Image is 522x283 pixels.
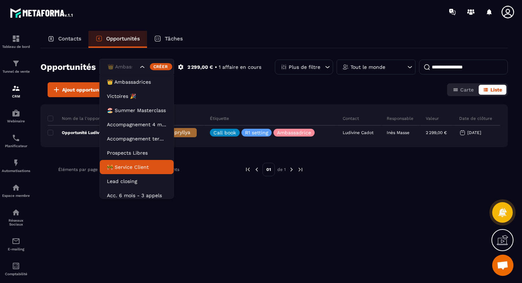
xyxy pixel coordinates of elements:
[492,255,513,276] a: Ouvrir le chat
[107,93,167,100] p: Victoires 🎉
[147,31,190,48] a: Tâches
[107,149,167,156] p: Prospects Libres
[490,87,502,93] span: Liste
[12,237,20,245] img: email
[245,130,268,135] p: R1 setting
[107,178,167,185] p: Lead closing
[12,109,20,117] img: automations
[2,144,30,148] p: Planificateur
[2,29,30,54] a: formationformationTableau de bord
[215,64,217,71] p: •
[479,85,506,95] button: Liste
[210,116,229,121] p: Étiquette
[288,166,295,173] img: next
[12,34,20,43] img: formation
[62,86,105,93] span: Ajout opportunité
[12,183,20,192] img: automations
[2,94,30,98] p: CRM
[10,6,74,19] img: logo
[12,159,20,167] img: automations
[107,135,167,142] p: Accompagnement terminé
[2,247,30,251] p: E-mailing
[2,153,30,178] a: automationsautomationsAutomatisations
[213,130,236,135] p: Call book
[387,116,413,121] p: Responsable
[350,65,385,70] p: Tout le monde
[48,116,112,121] p: Nom de la l'opportunité
[277,167,286,172] p: de 1
[40,60,96,74] h2: Opportunités
[2,104,30,128] a: automationsautomationsWebinaire
[219,64,261,71] p: 1 affaire en cours
[88,31,147,48] a: Opportunités
[2,128,30,153] a: schedulerschedulerPlanificateur
[107,163,167,171] p: 🚧 Service Client
[187,64,213,71] p: 2 299,00 €
[12,59,20,68] img: formation
[58,35,81,42] p: Contacts
[107,121,167,128] p: Accompagnement 4 mois
[2,256,30,281] a: accountantaccountantComptabilité
[2,45,30,49] p: Tableau de bord
[48,130,119,135] p: Opportunité Ludivine Cadot
[58,167,98,172] p: Éléments par page
[2,54,30,79] a: formationformationTunnel de vente
[2,70,30,73] p: Tunnel de vente
[107,107,167,114] p: 🏖️ Summer Masterclass
[2,218,30,226] p: Réseaux Sociaux
[426,130,447,135] p: 2 299,00 €
[107,78,167,85] p: 👑 Ambassadrices
[387,130,409,135] p: Inès Masse
[254,166,260,173] img: prev
[106,63,138,71] input: Search for option
[460,87,474,93] span: Carte
[2,79,30,104] a: formationformationCRM
[448,85,478,95] button: Carte
[245,166,251,173] img: prev
[150,63,172,70] div: Créer
[40,31,88,48] a: Contacts
[2,178,30,203] a: automationsautomationsEspace membre
[168,129,190,135] span: Appryllya
[2,194,30,198] p: Espace membre
[12,208,20,217] img: social-network
[2,272,30,276] p: Comptabilité
[459,116,492,121] p: Date de clôture
[12,134,20,142] img: scheduler
[289,65,320,70] p: Plus de filtre
[262,163,275,176] p: 01
[467,130,481,135] p: [DATE]
[2,119,30,123] p: Webinaire
[99,59,174,75] div: Search for option
[2,169,30,173] p: Automatisations
[12,84,20,93] img: formation
[48,82,110,97] button: Ajout opportunité
[277,130,311,135] p: Ambassadrice
[297,166,304,173] img: next
[426,116,439,121] p: Valeur
[106,35,140,42] p: Opportunités
[107,192,167,199] p: Acc. 6 mois - 3 appels
[343,116,359,121] p: Contact
[165,35,183,42] p: Tâches
[2,232,30,256] a: emailemailE-mailing
[12,262,20,270] img: accountant
[2,203,30,232] a: social-networksocial-networkRéseaux Sociaux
